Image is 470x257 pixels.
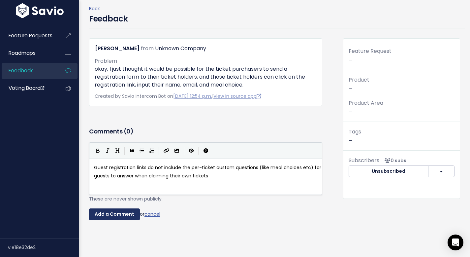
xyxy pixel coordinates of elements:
button: Unsubscribed [349,165,428,177]
span: Product [349,76,369,84]
span: Voting Board [9,85,44,92]
div: Open Intercom Messenger [448,235,463,250]
a: View in source app [213,93,261,99]
span: from [141,45,154,52]
a: Feedback [2,63,55,78]
button: Bold [93,146,103,156]
span: Tags [349,128,361,135]
img: logo-white.9d6f32f41409.svg [14,3,65,18]
span: Problem [95,57,117,65]
button: Toggle Preview [186,146,196,156]
div: — [343,47,460,70]
span: <p><strong>Subscribers</strong><br><br> No subscribers yet<br> </p> [382,157,406,164]
h3: Comments ( ) [89,127,322,136]
button: Import an image [172,146,182,156]
span: These are never shown publicly. [89,196,163,202]
p: — [349,75,454,93]
a: Back [89,5,100,12]
button: Numbered List [147,146,157,156]
span: Feature Request [349,47,392,55]
i: | [198,147,199,155]
button: Quote [127,146,137,156]
p: — [349,127,454,145]
button: Markdown Guide [201,146,211,156]
a: Feature Requests [2,28,55,43]
p: — [349,98,454,116]
a: [PERSON_NAME] [95,45,140,52]
span: Product Area [349,99,383,107]
div: v.e18e32de2 [8,239,79,256]
h4: Feedback [89,13,128,25]
span: Feedback [9,67,33,74]
div: Unknown Company [155,44,206,54]
a: Roadmaps [2,46,55,61]
span: Roadmaps [9,50,36,56]
button: Create Link [161,146,172,156]
span: Created by Savio Intercom Bot on | [95,93,261,99]
i: | [124,147,125,155]
a: cancel [144,211,160,217]
span: Guest registration links do not include the per-ticket custom questions (like meal choices etc) f... [94,164,323,179]
span: Subscribers [349,157,379,164]
div: or [89,208,322,220]
p: okay, I just thought it would be possible for the ticket purchasers to send a registration form t... [95,65,317,89]
a: [DATE] 12:54 p.m. [173,93,212,99]
input: Add a Comment [89,208,140,220]
button: Generic List [137,146,147,156]
button: Heading [112,146,122,156]
a: Voting Board [2,81,55,96]
button: Italic [103,146,112,156]
span: Feature Requests [9,32,52,39]
span: 0 [126,127,130,135]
